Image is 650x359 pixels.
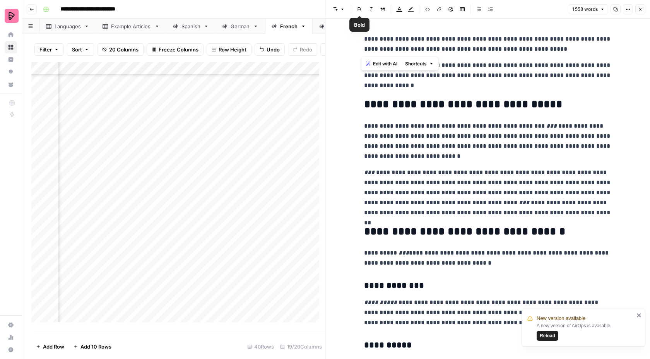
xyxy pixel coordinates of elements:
[5,319,17,331] a: Settings
[540,332,555,339] span: Reload
[39,19,96,34] a: Languages
[373,60,397,67] span: Edit with AI
[109,46,139,53] span: 20 Columns
[97,43,144,56] button: 20 Columns
[280,22,298,30] div: French
[5,9,19,23] img: Preply Logo
[405,60,427,67] span: Shortcuts
[39,46,52,53] span: Filter
[207,43,251,56] button: Row Height
[5,344,17,356] button: Help + Support
[313,19,358,34] a: Arabic
[43,343,64,350] span: Add Row
[288,43,317,56] button: Redo
[96,19,166,34] a: Example Articles
[231,22,250,30] div: German
[69,340,116,353] button: Add 10 Rows
[363,59,400,69] button: Edit with AI
[34,43,64,56] button: Filter
[5,41,17,53] a: Browse
[537,331,558,341] button: Reload
[67,43,94,56] button: Sort
[166,19,216,34] a: Spanish
[255,43,285,56] button: Undo
[5,78,17,91] a: Your Data
[31,340,69,353] button: Add Row
[277,340,325,353] div: 19/20 Columns
[569,4,608,14] button: 1 558 words
[181,22,200,30] div: Spanish
[159,46,198,53] span: Freeze Columns
[5,66,17,78] a: Opportunities
[5,6,17,26] button: Workspace: Preply
[402,59,437,69] button: Shortcuts
[219,46,246,53] span: Row Height
[5,331,17,344] a: Usage
[72,46,82,53] span: Sort
[5,29,17,41] a: Home
[80,343,111,350] span: Add 10 Rows
[55,22,81,30] div: Languages
[111,22,151,30] div: Example Articles
[5,53,17,66] a: Insights
[147,43,204,56] button: Freeze Columns
[216,19,265,34] a: German
[265,19,313,34] a: French
[537,315,585,322] span: New version available
[300,46,312,53] span: Redo
[636,312,642,318] button: close
[572,6,598,13] span: 1 558 words
[244,340,277,353] div: 40 Rows
[267,46,280,53] span: Undo
[537,322,634,341] div: A new version of AirOps is available.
